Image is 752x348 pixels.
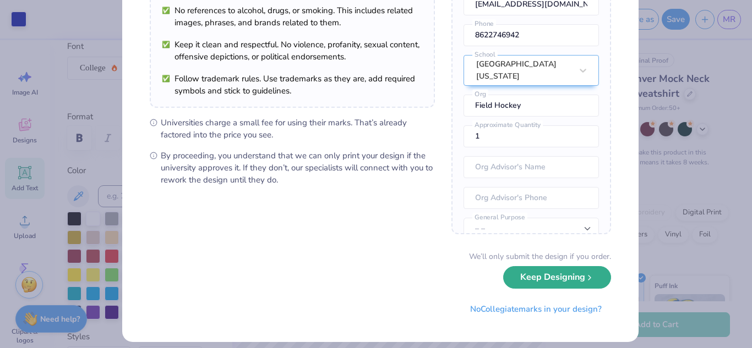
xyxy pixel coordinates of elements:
input: Approximate Quantity [464,125,599,147]
div: [GEOGRAPHIC_DATA][US_STATE] [476,58,572,82]
span: By proceeding, you understand that we can only print your design if the university approves it. I... [161,150,435,186]
button: NoCollegiatemarks in your design? [461,298,611,321]
div: We’ll only submit the design if you order. [469,251,611,262]
li: Keep it clean and respectful. No violence, profanity, sexual content, offensive depictions, or po... [162,38,423,63]
input: Org [464,95,599,117]
input: Phone [464,24,599,46]
span: Universities charge a small fee for using their marks. That’s already factored into the price you... [161,117,435,141]
input: Org Advisor's Phone [464,187,599,209]
button: Keep Designing [503,266,611,289]
li: Follow trademark rules. Use trademarks as they are, add required symbols and stick to guidelines. [162,73,423,97]
li: No references to alcohol, drugs, or smoking. This includes related images, phrases, and brands re... [162,4,423,29]
input: Org Advisor's Name [464,156,599,178]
